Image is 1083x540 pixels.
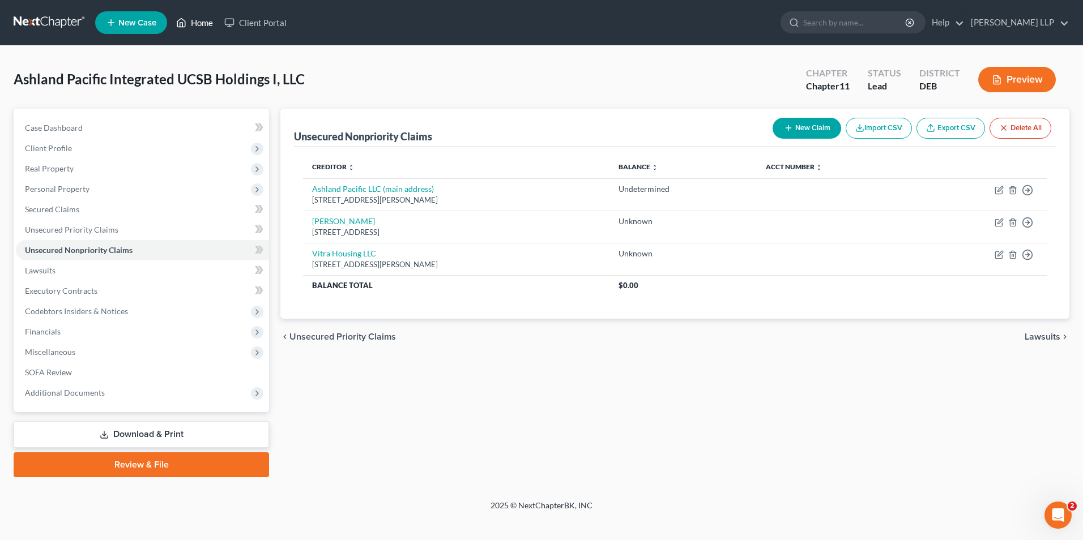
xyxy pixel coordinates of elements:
[25,184,89,194] span: Personal Property
[312,259,600,270] div: [STREET_ADDRESS][PERSON_NAME]
[25,123,83,132] span: Case Dashboard
[280,332,396,341] button: chevron_left Unsecured Priority Claims
[312,248,376,258] a: Vitra Housing LLC
[1060,332,1069,341] i: chevron_right
[289,332,396,341] span: Unsecured Priority Claims
[773,118,841,139] button: New Claim
[25,143,72,153] span: Client Profile
[25,225,118,234] span: Unsecured Priority Claims
[619,248,748,259] div: Unknown
[25,327,61,336] span: Financials
[25,164,74,173] span: Real Property
[919,67,960,80] div: District
[16,118,269,138] a: Case Dashboard
[919,80,960,93] div: DEB
[16,199,269,220] a: Secured Claims
[25,245,133,255] span: Unsecured Nonpriority Claims
[312,162,355,171] a: Creditor unfold_more
[16,281,269,301] a: Executory Contracts
[619,216,748,227] div: Unknown
[619,183,748,195] div: Undetermined
[766,162,822,171] a: Acct Number unfold_more
[1025,332,1060,341] span: Lawsuits
[14,421,269,448] a: Download & Print
[118,19,156,27] span: New Case
[16,362,269,383] a: SOFA Review
[170,12,219,33] a: Home
[280,332,289,341] i: chevron_left
[1068,502,1077,511] span: 2
[219,500,864,520] div: 2025 © NextChapterBK, INC
[806,67,850,80] div: Chapter
[312,195,600,205] div: [STREET_ADDRESS][PERSON_NAME]
[14,71,305,87] span: Ashland Pacific Integrated UCSB Holdings I, LLC
[916,118,985,139] a: Export CSV
[846,118,912,139] button: Import CSV
[25,265,56,275] span: Lawsuits
[978,67,1056,92] button: Preview
[348,164,355,171] i: unfold_more
[312,227,600,238] div: [STREET_ADDRESS]
[14,452,269,477] a: Review & File
[868,67,901,80] div: Status
[651,164,658,171] i: unfold_more
[803,12,907,33] input: Search by name...
[619,281,638,290] span: $0.00
[25,306,128,316] span: Codebtors Insiders & Notices
[312,184,434,194] a: Ashland Pacific LLC (main address)
[816,164,822,171] i: unfold_more
[990,118,1051,139] button: Delete All
[16,220,269,240] a: Unsecured Priority Claims
[25,347,75,357] span: Miscellaneous
[25,367,72,377] span: SOFA Review
[25,204,79,214] span: Secured Claims
[219,12,292,33] a: Client Portal
[1044,502,1072,529] iframe: Intercom live chat
[25,286,97,295] span: Executory Contracts
[294,130,432,143] div: Unsecured Nonpriority Claims
[16,240,269,260] a: Unsecured Nonpriority Claims
[303,275,609,295] th: Balance Total
[926,12,964,33] a: Help
[839,80,850,91] span: 11
[619,162,658,171] a: Balance unfold_more
[806,80,850,93] div: Chapter
[1025,332,1069,341] button: Lawsuits chevron_right
[16,260,269,281] a: Lawsuits
[312,216,375,226] a: [PERSON_NAME]
[868,80,901,93] div: Lead
[25,388,105,397] span: Additional Documents
[965,12,1069,33] a: [PERSON_NAME] LLP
